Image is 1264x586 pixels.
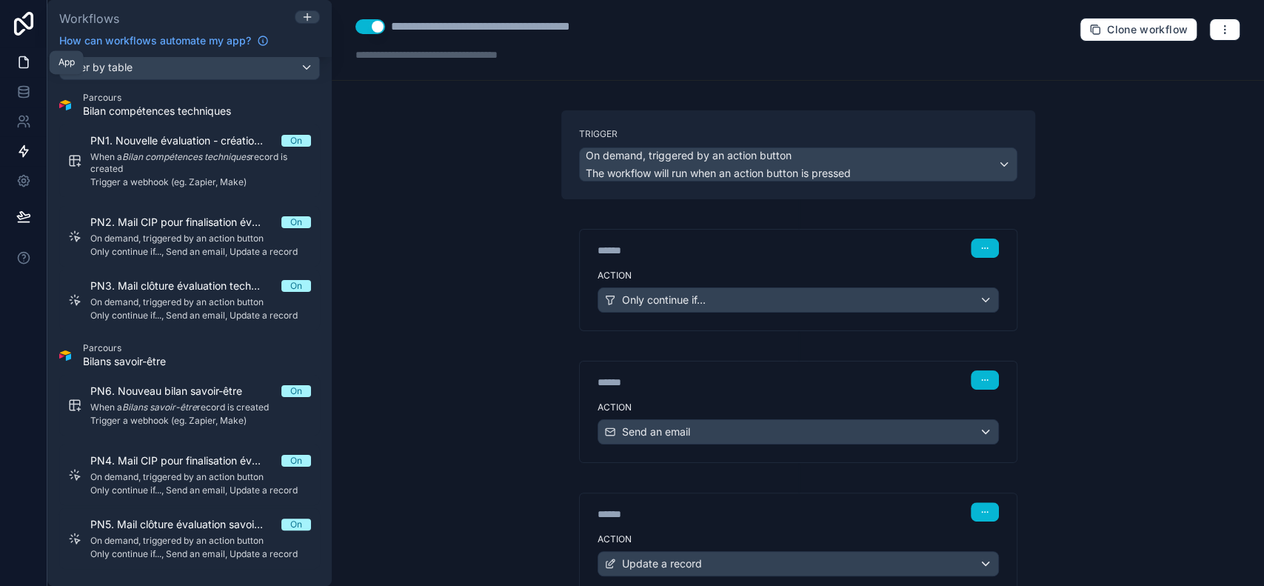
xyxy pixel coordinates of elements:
button: Send an email [598,419,999,445]
span: How can workflows automate my app? [59,33,251,48]
label: Trigger [579,128,1017,140]
button: Clone workflow [1080,18,1197,41]
span: Update a record [622,556,702,571]
span: On demand, triggered by an action button [586,148,792,163]
span: Workflows [59,11,119,26]
label: Action [598,533,999,545]
button: Update a record [598,551,999,576]
span: Send an email [622,424,690,439]
span: Clone workflow [1107,23,1188,36]
a: How can workflows automate my app? [53,33,275,48]
label: Action [598,270,999,282]
label: Action [598,402,999,413]
button: On demand, triggered by an action buttonThe workflow will run when an action button is pressed [579,147,1017,182]
button: Only continue if... [598,287,999,313]
span: Only continue if... [622,293,706,307]
div: App [58,56,75,68]
span: The workflow will run when an action button is pressed [586,167,851,179]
